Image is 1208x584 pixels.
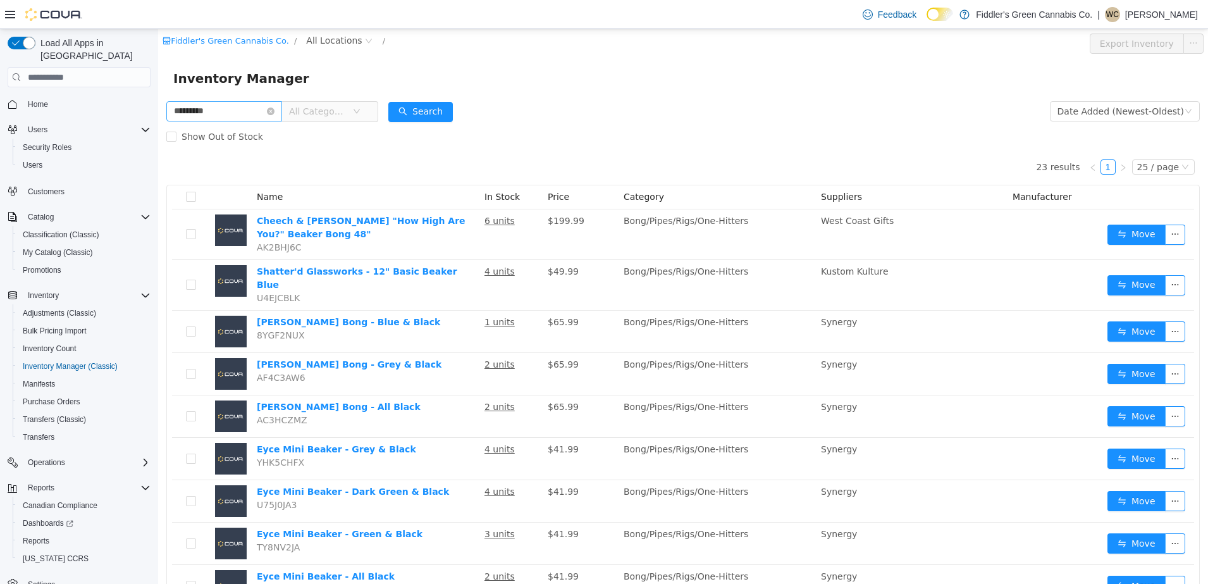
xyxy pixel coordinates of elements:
span: U75J0JA3 [99,471,139,481]
a: Users [18,158,47,173]
a: Inventory Count [18,341,82,356]
a: Eyce Mini Beaker - Grey & Black [99,415,258,425]
u: 4 units [326,415,357,425]
a: Purchase Orders [18,394,85,409]
span: $65.99 [390,288,421,298]
span: In Stock [326,163,362,173]
a: Feedback [858,2,921,27]
span: $41.99 [390,542,421,552]
button: icon: swapMove [949,547,1008,567]
span: Name [99,163,125,173]
span: Promotions [18,263,151,278]
a: Customers [23,184,70,199]
span: Operations [28,457,65,468]
span: Synergy [663,415,699,425]
img: Eyce Mini Beaker - Dark Green & Black placeholder [57,456,89,488]
a: Cheech & [PERSON_NAME] "How High Are You?" Beaker Bong 48" [99,187,307,210]
u: 3 units [326,500,357,510]
a: Dashboards [13,514,156,532]
span: Promotions [23,265,61,275]
a: Transfers (Classic) [18,412,91,427]
button: Bulk Pricing Import [13,322,156,340]
td: Bong/Pipes/Rigs/One-Hitters [460,536,658,578]
span: Bulk Pricing Import [18,323,151,339]
span: Inventory Manager (Classic) [18,359,151,374]
span: Manifests [18,376,151,392]
td: Bong/Pipes/Rigs/One-Hitters [460,366,658,409]
span: / [225,7,227,16]
span: Home [23,96,151,112]
span: Inventory Count [18,341,151,356]
button: Catalog [23,209,59,225]
span: Reports [18,533,151,549]
p: | [1097,7,1100,22]
a: 1 [943,131,957,145]
span: Transfers [23,432,54,442]
img: Shatter'd Glassworks - 12" Basic Beaker Blue placeholder [57,236,89,268]
i: icon: down [1026,78,1034,87]
span: Category [465,163,506,173]
span: 8YGF2NUX [99,301,147,311]
button: icon: ellipsis [1007,419,1027,440]
span: Inventory Manager [15,39,159,59]
span: All Categories [131,76,188,89]
span: Users [28,125,47,135]
span: WC [1106,7,1119,22]
span: $41.99 [390,415,421,425]
i: icon: close-circle [109,78,116,86]
a: Transfers [18,430,59,445]
a: Eyce Mini Beaker - Green & Black [99,500,264,510]
button: Export Inventory [932,4,1026,25]
span: Classification (Classic) [23,230,99,240]
span: Show Out of Stock [18,103,110,113]
span: Security Roles [23,142,71,152]
button: icon: ellipsis [1007,196,1027,216]
span: Manifests [23,379,55,389]
a: [PERSON_NAME] Bong - Grey & Black [99,330,283,340]
button: icon: ellipsis [1007,377,1027,397]
li: Next Page [958,130,973,146]
span: $41.99 [390,457,421,468]
span: TY8NV2JA [99,513,142,523]
a: Manifests [18,376,60,392]
span: U4EJCBLK [99,264,142,274]
span: My Catalog (Classic) [23,247,93,258]
a: [PERSON_NAME] Bong - Blue & Black [99,288,282,298]
span: All Locations [148,4,204,18]
a: Inventory Manager (Classic) [18,359,123,374]
span: Customers [23,183,151,199]
i: icon: right [961,135,969,142]
button: Canadian Compliance [13,497,156,514]
span: Inventory [28,290,59,301]
a: [US_STATE] CCRS [18,551,94,566]
button: icon: swapMove [949,196,1008,216]
span: Canadian Compliance [18,498,151,513]
button: Transfers [13,428,156,446]
span: Synergy [663,288,699,298]
i: icon: left [931,135,939,142]
span: Catalog [23,209,151,225]
span: Synergy [663,500,699,510]
i: icon: down [195,78,202,87]
button: Transfers (Classic) [13,411,156,428]
a: icon: shopFiddler's Green Cannabis Co. [4,7,131,16]
button: Inventory Count [13,340,156,357]
span: YHK5CHFX [99,428,146,438]
span: Classification (Classic) [18,227,151,242]
a: [PERSON_NAME] Bong - All Black [99,373,262,383]
button: Users [23,122,52,137]
span: Synergy [663,330,699,340]
div: 25 / page [979,131,1021,145]
button: Inventory Manager (Classic) [13,357,156,375]
button: Reports [3,479,156,497]
div: Winston Clarkson [1105,7,1120,22]
button: Manifests [13,375,156,393]
i: icon: shop [4,8,13,16]
u: 2 units [326,542,357,552]
span: AF4C3AW6 [99,344,147,354]
span: AK2BHJ6C [99,213,144,223]
button: icon: ellipsis [1007,335,1027,355]
span: Inventory Count [23,344,77,354]
span: Inventory Manager (Classic) [23,361,118,371]
span: Home [28,99,48,109]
